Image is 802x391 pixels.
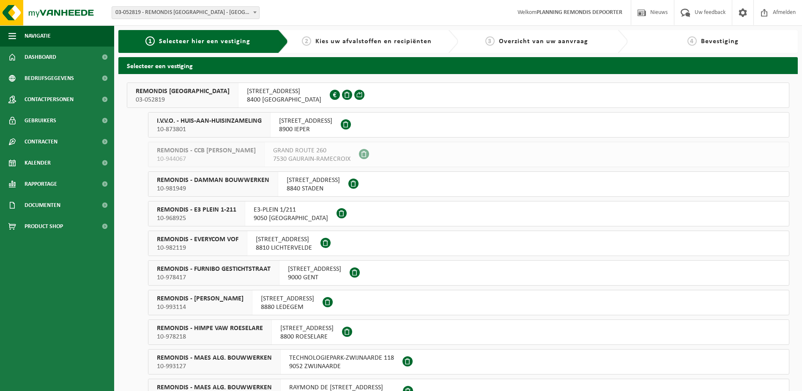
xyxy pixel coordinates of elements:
[148,290,789,315] button: REMONDIS - [PERSON_NAME] 10-993114 [STREET_ADDRESS]8880 LEDEGEM
[145,36,155,46] span: 1
[536,9,622,16] strong: PLANNING REMONDIS DEPOORTER
[687,36,697,46] span: 4
[256,244,312,252] span: 8810 LICHTERVELDE
[148,171,789,197] button: REMONDIS - DAMMAN BOUWWERKEN 10-981949 [STREET_ADDRESS]8840 STADEN
[157,214,236,223] span: 10-968925
[280,324,334,333] span: [STREET_ADDRESS]
[157,273,271,282] span: 10-978417
[25,152,51,173] span: Kalender
[280,333,334,341] span: 8800 ROESELARE
[148,112,789,138] button: I.V.V.O. - HUIS-AAN-HUISINZAMELING 10-873801 [STREET_ADDRESS]8900 IEPER
[148,349,789,374] button: REMONDIS - MAES ALG. BOUWWERKEN 10-993127 TECHNOLOGIEPARK-ZWIJNAARDE 1189052 ZWIJNAARDE
[25,195,60,216] span: Documenten
[157,303,244,311] span: 10-993114
[485,36,495,46] span: 3
[25,173,57,195] span: Rapportage
[136,87,230,96] span: REMONDIS [GEOGRAPHIC_DATA]
[127,83,789,108] button: REMONDIS [GEOGRAPHIC_DATA] 03-052819 [STREET_ADDRESS]8400 [GEOGRAPHIC_DATA]
[288,265,341,273] span: [STREET_ADDRESS]
[25,110,56,131] span: Gebruikers
[157,125,262,134] span: 10-873801
[25,89,74,110] span: Contactpersonen
[148,260,789,286] button: REMONDIS - FURNIBO GESTICHTSTRAAT 10-978417 [STREET_ADDRESS]9000 GENT
[112,6,260,19] span: 03-052819 - REMONDIS WEST-VLAANDEREN - OOSTENDE
[247,87,321,96] span: [STREET_ADDRESS]
[25,68,74,89] span: Bedrijfsgegevens
[701,38,739,45] span: Bevestiging
[157,117,262,125] span: I.V.V.O. - HUIS-AAN-HUISINZAMELING
[157,324,263,333] span: REMONDIS - HIMPE VAW ROESELARE
[157,295,244,303] span: REMONDIS - [PERSON_NAME]
[261,295,314,303] span: [STREET_ADDRESS]
[289,354,394,362] span: TECHNOLOGIEPARK-ZWIJNAARDE 118
[136,96,230,104] span: 03-052819
[148,319,789,345] button: REMONDIS - HIMPE VAW ROESELARE 10-978218 [STREET_ADDRESS]8800 ROESELARE
[118,57,798,74] h2: Selecteer een vestiging
[261,303,314,311] span: 8880 LEDEGEM
[25,216,63,237] span: Product Shop
[247,96,321,104] span: 8400 [GEOGRAPHIC_DATA]
[273,155,350,163] span: 7530 GAURAIN-RAMECROIX
[279,125,332,134] span: 8900 IEPER
[148,201,789,226] button: REMONDIS - E3 PLEIN 1-211 10-968925 E3-PLEIN 1/2119050 [GEOGRAPHIC_DATA]
[273,146,350,155] span: GRAND ROUTE 260
[157,146,256,155] span: REMONDIS - CCB [PERSON_NAME]
[159,38,250,45] span: Selecteer hier een vestiging
[499,38,588,45] span: Overzicht van uw aanvraag
[256,235,312,244] span: [STREET_ADDRESS]
[287,184,340,193] span: 8840 STADEN
[289,362,394,371] span: 9052 ZWIJNAARDE
[315,38,432,45] span: Kies uw afvalstoffen en recipiënten
[25,131,57,152] span: Contracten
[254,206,328,214] span: E3-PLEIN 1/211
[279,117,332,125] span: [STREET_ADDRESS]
[288,273,341,282] span: 9000 GENT
[287,176,340,184] span: [STREET_ADDRESS]
[157,354,272,362] span: REMONDIS - MAES ALG. BOUWWERKEN
[157,235,238,244] span: REMONDIS - EVERYCOM VOF
[25,25,51,47] span: Navigatie
[157,184,269,193] span: 10-981949
[25,47,56,68] span: Dashboard
[157,333,263,341] span: 10-978218
[157,362,272,371] span: 10-993127
[157,265,271,273] span: REMONDIS - FURNIBO GESTICHTSTRAAT
[157,155,256,163] span: 10-944067
[112,7,259,19] span: 03-052819 - REMONDIS WEST-VLAANDEREN - OOSTENDE
[157,176,269,184] span: REMONDIS - DAMMAN BOUWWERKEN
[157,244,238,252] span: 10-982119
[302,36,311,46] span: 2
[148,231,789,256] button: REMONDIS - EVERYCOM VOF 10-982119 [STREET_ADDRESS]8810 LICHTERVELDE
[254,214,328,223] span: 9050 [GEOGRAPHIC_DATA]
[157,206,236,214] span: REMONDIS - E3 PLEIN 1-211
